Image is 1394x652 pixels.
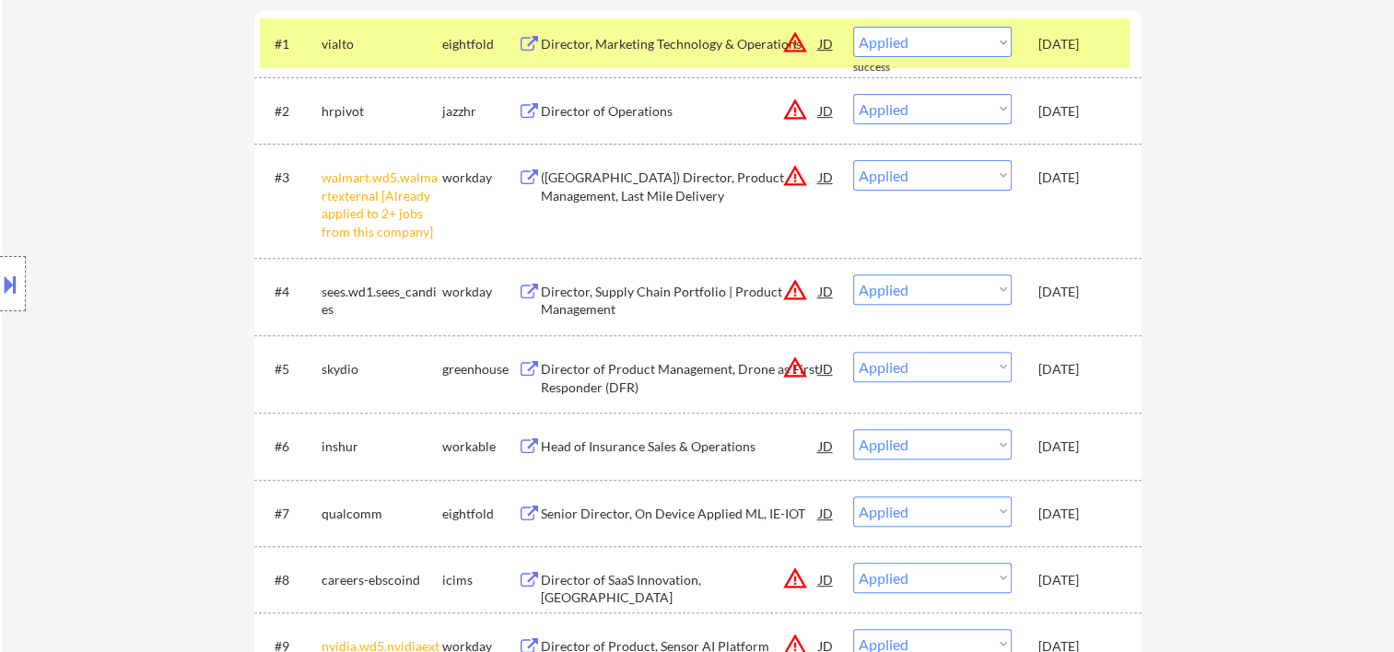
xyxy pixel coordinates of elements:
button: warning_amber [782,565,808,591]
div: JD [817,429,836,462]
div: inshur [322,437,442,456]
div: #2 [275,102,307,121]
div: Senior Director, On Device Applied ML, IE-IOT [541,505,819,523]
div: Director of Product Management, Drone as First Responder (DFR) [541,360,819,396]
div: JD [817,27,836,60]
div: workable [442,437,518,456]
div: workday [442,169,518,187]
button: warning_amber [782,29,808,55]
div: qualcomm [322,505,442,523]
div: eightfold [442,35,518,53]
div: jazzhr [442,102,518,121]
div: [DATE] [1038,169,1119,187]
div: JD [817,352,836,385]
div: workday [442,283,518,301]
div: #7 [275,505,307,523]
div: eightfold [442,505,518,523]
div: [DATE] [1038,360,1119,378]
div: #8 [275,571,307,589]
div: Director, Supply Chain Portfolio | Product Management [541,283,819,319]
div: greenhouse [442,360,518,378]
div: Director of Operations [541,102,819,121]
div: walmart.wd5.walmartexternal [Already applied to 2+ jobs from this company] [322,169,442,240]
div: JD [817,160,836,193]
div: Director of SaaS Innovation, [GEOGRAPHIC_DATA] [541,571,819,607]
div: skydio [322,360,442,378]
div: icims [442,571,518,589]
div: hrpivot [322,102,442,121]
div: JD [817,94,836,127]
div: ([GEOGRAPHIC_DATA]) Director, Product Management, Last Mile Delivery [541,169,819,204]
div: [DATE] [1038,571,1119,589]
div: careers-ebscoind [322,571,442,589]
button: warning_amber [782,97,808,122]
div: [DATE] [1038,35,1119,53]
div: Head of Insurance Sales & Operations [541,437,819,456]
div: Director, Marketing Technology & Operations [541,35,819,53]
button: warning_amber [782,163,808,189]
div: [DATE] [1038,505,1119,523]
div: JD [817,563,836,596]
div: vialto [322,35,442,53]
div: [DATE] [1038,283,1119,301]
div: #1 [275,35,307,53]
div: success [853,60,927,76]
div: [DATE] [1038,102,1119,121]
button: warning_amber [782,277,808,303]
button: warning_amber [782,355,808,380]
div: [DATE] [1038,437,1119,456]
div: sees.wd1.sees_candies [322,283,442,319]
div: JD [817,274,836,308]
div: JD [817,496,836,530]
